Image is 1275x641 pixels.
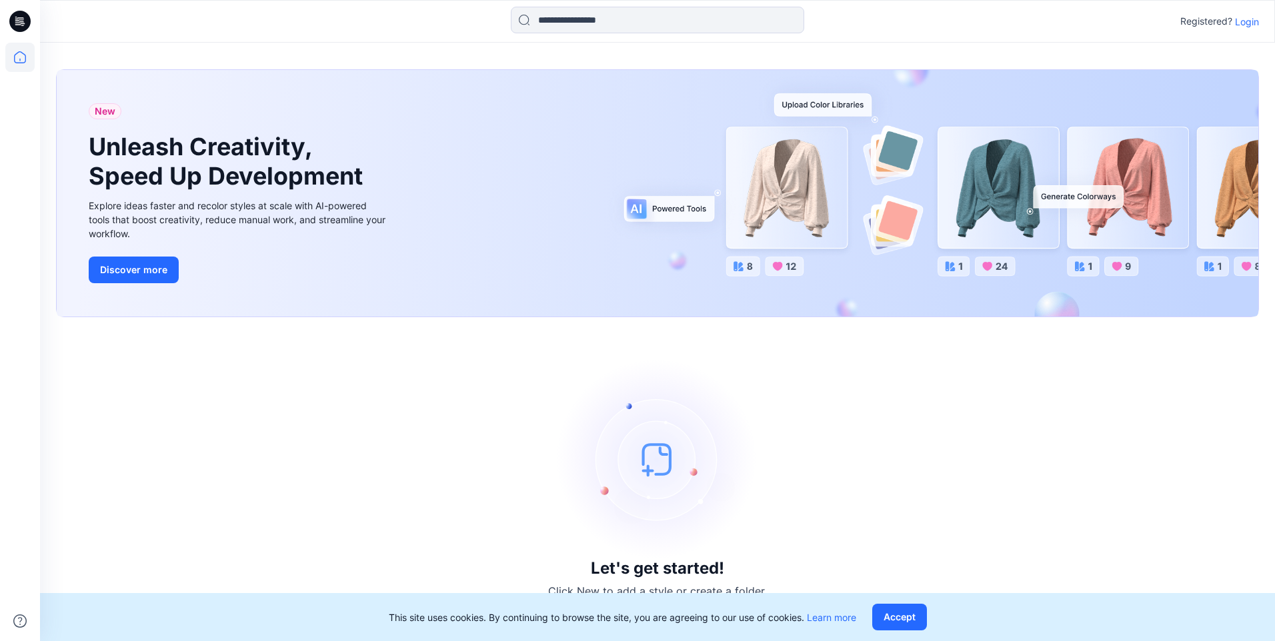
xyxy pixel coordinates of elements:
button: Accept [872,604,927,630]
p: This site uses cookies. By continuing to browse the site, you are agreeing to our use of cookies. [389,610,856,624]
h1: Unleash Creativity, Speed Up Development [89,133,369,190]
a: Learn more [807,612,856,623]
div: Explore ideas faster and recolor styles at scale with AI-powered tools that boost creativity, red... [89,199,389,241]
a: Discover more [89,257,389,283]
h3: Let's get started! [591,559,724,578]
p: Click New to add a style or create a folder. [548,583,767,599]
p: Registered? [1180,13,1232,29]
button: Discover more [89,257,179,283]
img: empty-state-image.svg [557,359,758,559]
span: New [95,103,115,119]
p: Login [1235,15,1259,29]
